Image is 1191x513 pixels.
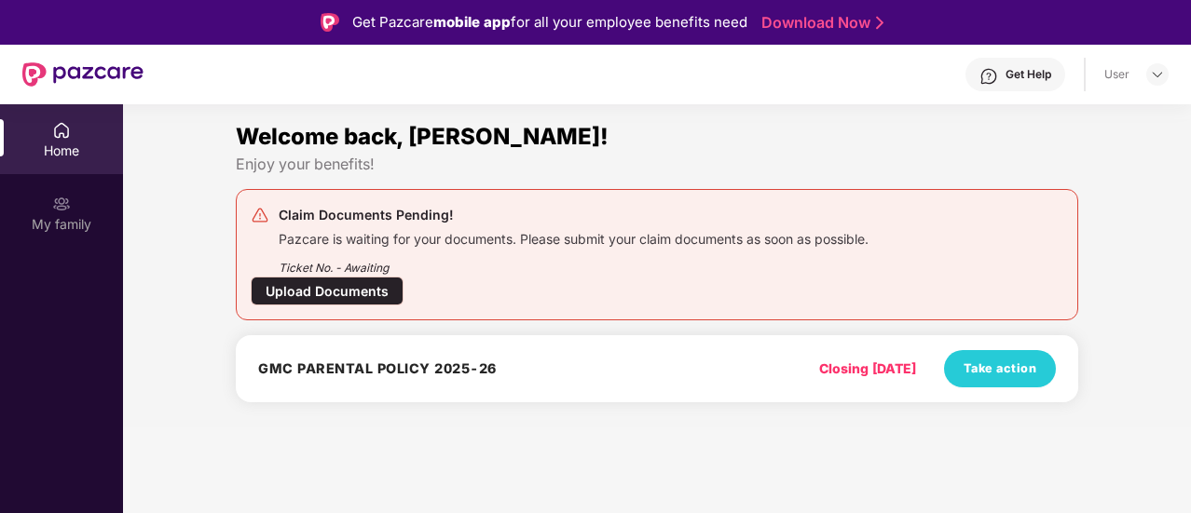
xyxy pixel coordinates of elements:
div: Get Help [1006,67,1051,82]
div: Enjoy your benefits! [236,155,1078,174]
span: Take action [964,359,1037,378]
img: Stroke [876,13,883,33]
div: Get Pazcare for all your employee benefits need [352,11,747,34]
img: svg+xml;base64,PHN2ZyBpZD0iSG9tZSIgeG1sbnM9Imh0dHA6Ly93d3cudzMub3JnLzIwMDAvc3ZnIiB3aWR0aD0iMjAiIG... [52,121,71,140]
div: Claim Documents Pending! [279,204,869,226]
img: Logo [321,13,339,32]
img: New Pazcare Logo [22,62,144,87]
div: Ticket No. - Awaiting [279,248,869,277]
img: svg+xml;base64,PHN2ZyBpZD0iRHJvcGRvd24tMzJ4MzIiIHhtbG5zPSJodHRwOi8vd3d3LnczLm9yZy8yMDAwL3N2ZyIgd2... [1150,67,1165,82]
div: User [1104,67,1129,82]
button: Take action [944,350,1056,387]
img: svg+xml;base64,PHN2ZyB4bWxucz0iaHR0cDovL3d3dy53My5vcmcvMjAwMC9zdmciIHdpZHRoPSIyNCIgaGVpZ2h0PSIyNC... [251,206,269,224]
span: Welcome back, [PERSON_NAME]! [236,123,609,150]
h4: GMC PARENTAL POLICY 2025-26 [258,359,497,378]
img: svg+xml;base64,PHN2ZyB3aWR0aD0iMjAiIGhlaWdodD0iMjAiIHZpZXdCb3g9IjAgMCAyMCAyMCIgZmlsbD0ibm9uZSIgeG... [52,195,71,213]
div: Closing [DATE] [819,358,916,379]
div: Upload Documents [251,277,404,305]
img: svg+xml;base64,PHN2ZyBpZD0iSGVscC0zMngzMiIgeG1sbnM9Imh0dHA6Ly93d3cudzMub3JnLzIwMDAvc3ZnIiB3aWR0aD... [979,67,998,86]
div: Pazcare is waiting for your documents. Please submit your claim documents as soon as possible. [279,226,869,248]
strong: mobile app [433,13,511,31]
a: Download Now [761,13,878,33]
